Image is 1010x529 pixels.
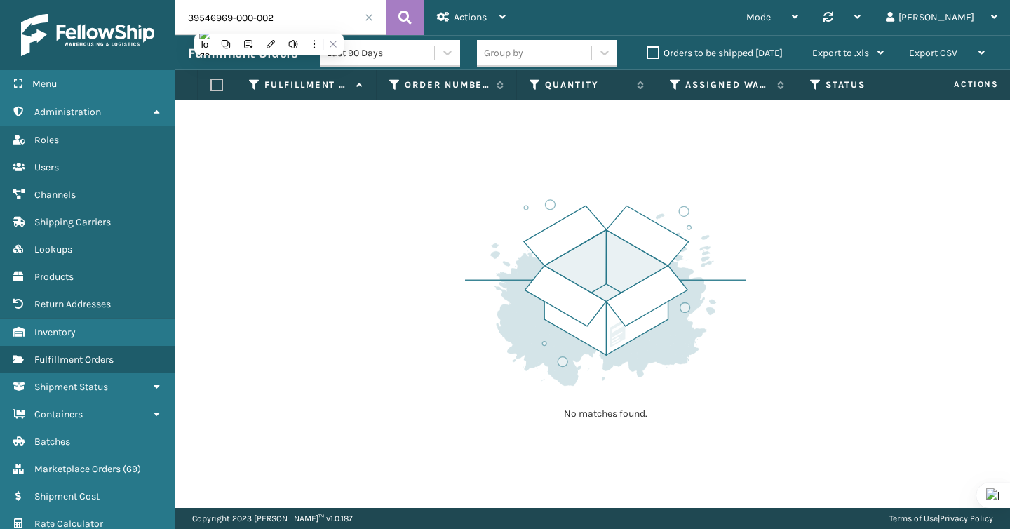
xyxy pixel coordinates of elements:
[889,514,938,523] a: Terms of Use
[889,508,993,529] div: |
[454,11,487,23] span: Actions
[327,46,436,60] div: Last 90 Days
[34,408,83,420] span: Containers
[34,326,76,338] span: Inventory
[34,243,72,255] span: Lookups
[826,79,910,91] label: Status
[34,271,74,283] span: Products
[746,11,771,23] span: Mode
[545,79,630,91] label: Quantity
[34,134,59,146] span: Roles
[910,73,1007,96] span: Actions
[647,47,783,59] label: Orders to be shipped [DATE]
[34,161,59,173] span: Users
[34,463,121,475] span: Marketplace Orders
[21,14,154,56] img: logo
[264,79,349,91] label: Fulfillment Order Id
[34,189,76,201] span: Channels
[34,106,101,118] span: Administration
[34,216,111,228] span: Shipping Carriers
[188,45,297,62] h3: Fulfillment Orders
[685,79,770,91] label: Assigned Warehouse
[34,298,111,310] span: Return Addresses
[123,463,141,475] span: ( 69 )
[34,354,114,366] span: Fulfillment Orders
[34,490,100,502] span: Shipment Cost
[812,47,869,59] span: Export to .xls
[34,381,108,393] span: Shipment Status
[909,47,957,59] span: Export CSV
[192,508,353,529] p: Copyright 2023 [PERSON_NAME]™ v 1.0.187
[940,514,993,523] a: Privacy Policy
[405,79,490,91] label: Order Number
[484,46,523,60] div: Group by
[32,78,57,90] span: Menu
[34,436,70,448] span: Batches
